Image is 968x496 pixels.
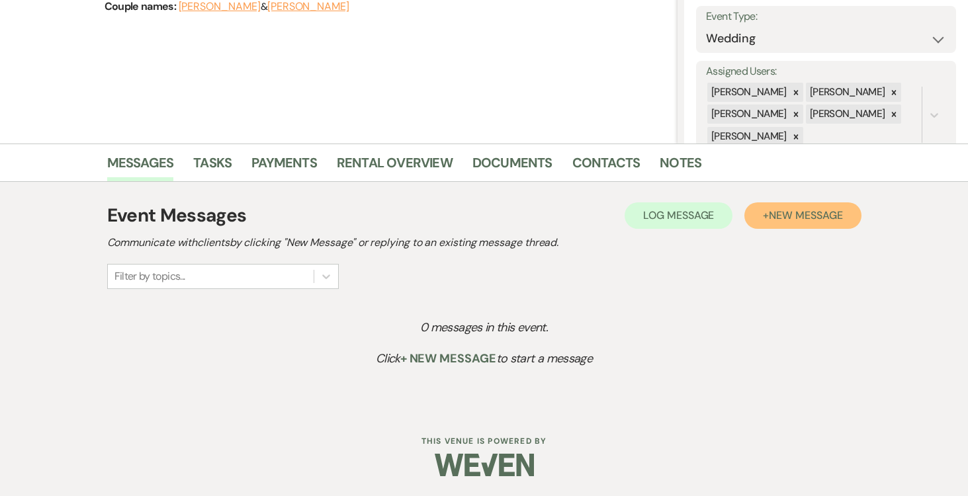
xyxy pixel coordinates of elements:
img: Weven Logo [435,442,534,488]
button: [PERSON_NAME] [267,1,349,12]
a: Payments [251,152,317,181]
h2: Communicate with clients by clicking "New Message" or replying to an existing message thread. [107,235,861,251]
h1: Event Messages [107,202,247,229]
a: Documents [472,152,552,181]
span: New Message [769,208,842,222]
p: 0 messages in this event. [137,318,831,337]
a: Rental Overview [337,152,453,181]
button: [PERSON_NAME] [179,1,261,12]
div: [PERSON_NAME] [707,127,789,146]
div: [PERSON_NAME] [707,104,789,124]
div: [PERSON_NAME] [806,83,887,102]
a: Messages [107,152,174,181]
a: Notes [660,152,701,181]
div: [PERSON_NAME] [707,83,789,102]
p: Click to start a message [137,349,831,368]
span: Log Message [643,208,714,222]
div: Filter by topics... [114,269,185,284]
a: Tasks [193,152,232,181]
a: Contacts [572,152,640,181]
label: Assigned Users: [706,62,946,81]
button: Log Message [625,202,732,229]
label: Event Type: [706,7,946,26]
div: [PERSON_NAME] [806,104,887,124]
span: + New Message [400,351,496,366]
button: +New Message [744,202,861,229]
